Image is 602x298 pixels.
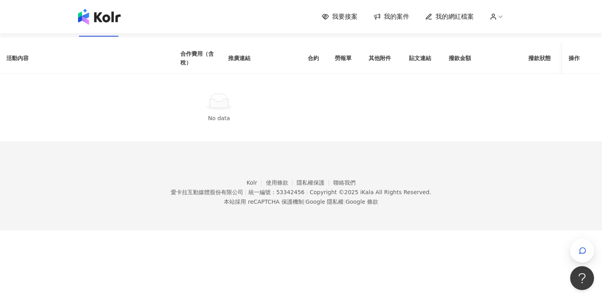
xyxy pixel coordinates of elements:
[562,43,602,74] th: 操作
[301,43,329,74] th: 合約
[333,179,356,186] a: 聯絡我們
[344,199,346,205] span: |
[222,43,301,74] th: 推廣連結
[332,12,358,21] span: 我要接案
[224,197,378,206] span: 本站採用 reCAPTCHA 保護機制
[78,9,121,25] img: logo
[297,179,333,186] a: 隱私權保護
[174,43,222,74] th: 合作費用（含稅）
[305,199,344,205] a: Google 隱私權
[570,266,594,290] iframe: Help Scout Beacon - Open
[522,43,562,74] th: 撥款狀態
[328,43,362,74] th: 勞報單
[310,189,431,195] div: Copyright © 2025 All Rights Reserved.
[306,189,308,195] span: |
[384,12,409,21] span: 我的案件
[403,43,443,74] th: 貼文連結
[442,43,522,74] th: 撥款金額
[425,12,474,21] a: 我的網紅檔案
[346,199,378,205] a: Google 條款
[266,179,297,186] a: 使用條款
[360,189,374,195] a: iKala
[322,12,358,21] a: 我要接案
[171,189,243,195] div: 愛卡拉互動媒體股份有限公司
[10,114,428,123] div: No data
[436,12,474,21] span: 我的網紅檔案
[248,189,305,195] div: 統一編號：53342456
[245,189,247,195] span: |
[373,12,409,21] a: 我的案件
[304,199,306,205] span: |
[246,179,266,186] a: Kolr
[362,43,403,74] th: 其他附件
